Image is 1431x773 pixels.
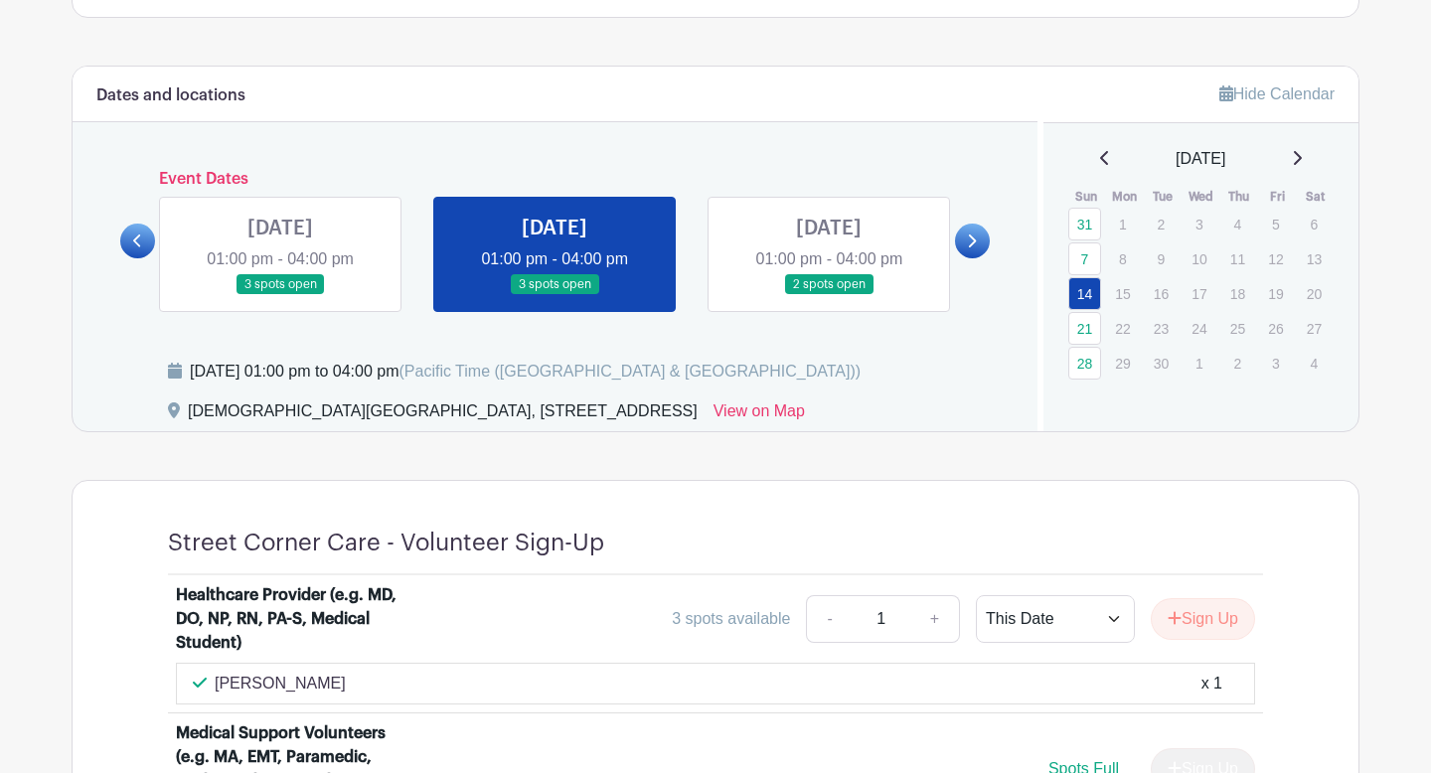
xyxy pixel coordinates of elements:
a: 31 [1068,208,1101,240]
p: 2 [1145,209,1178,239]
p: 20 [1298,278,1331,309]
p: 16 [1145,278,1178,309]
th: Sat [1297,187,1336,207]
p: 11 [1221,243,1254,274]
p: 13 [1298,243,1331,274]
div: [DATE] 01:00 pm to 04:00 pm [190,360,861,384]
a: - [806,595,852,643]
a: 28 [1068,347,1101,380]
p: 3 [1183,209,1215,239]
p: [PERSON_NAME] [215,672,346,696]
p: 12 [1259,243,1292,274]
a: Hide Calendar [1219,85,1335,102]
a: 14 [1068,277,1101,310]
p: 27 [1298,313,1331,344]
a: View on Map [714,399,805,431]
th: Thu [1220,187,1259,207]
p: 30 [1145,348,1178,379]
div: 3 spots available [672,607,790,631]
p: 26 [1259,313,1292,344]
p: 15 [1106,278,1139,309]
p: 6 [1298,209,1331,239]
p: 4 [1298,348,1331,379]
p: 22 [1106,313,1139,344]
th: Tue [1144,187,1183,207]
a: 7 [1068,242,1101,275]
p: 9 [1145,243,1178,274]
th: Sun [1067,187,1106,207]
p: 5 [1259,209,1292,239]
p: 1 [1183,348,1215,379]
a: + [910,595,960,643]
p: 19 [1259,278,1292,309]
th: Fri [1258,187,1297,207]
p: 8 [1106,243,1139,274]
p: 4 [1221,209,1254,239]
p: 29 [1106,348,1139,379]
p: 24 [1183,313,1215,344]
button: Sign Up [1151,598,1255,640]
span: [DATE] [1176,147,1225,171]
p: 17 [1183,278,1215,309]
p: 23 [1145,313,1178,344]
p: 1 [1106,209,1139,239]
h6: Event Dates [155,170,955,189]
p: 3 [1259,348,1292,379]
p: 10 [1183,243,1215,274]
div: x 1 [1201,672,1222,696]
span: (Pacific Time ([GEOGRAPHIC_DATA] & [GEOGRAPHIC_DATA])) [398,363,861,380]
th: Wed [1182,187,1220,207]
div: Healthcare Provider (e.g. MD, DO, NP, RN, PA-S, Medical Student) [176,583,422,655]
th: Mon [1105,187,1144,207]
p: 18 [1221,278,1254,309]
p: 25 [1221,313,1254,344]
a: 21 [1068,312,1101,345]
h4: Street Corner Care - Volunteer Sign-Up [168,529,604,557]
h6: Dates and locations [96,86,245,105]
div: [DEMOGRAPHIC_DATA][GEOGRAPHIC_DATA], [STREET_ADDRESS] [188,399,698,431]
p: 2 [1221,348,1254,379]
